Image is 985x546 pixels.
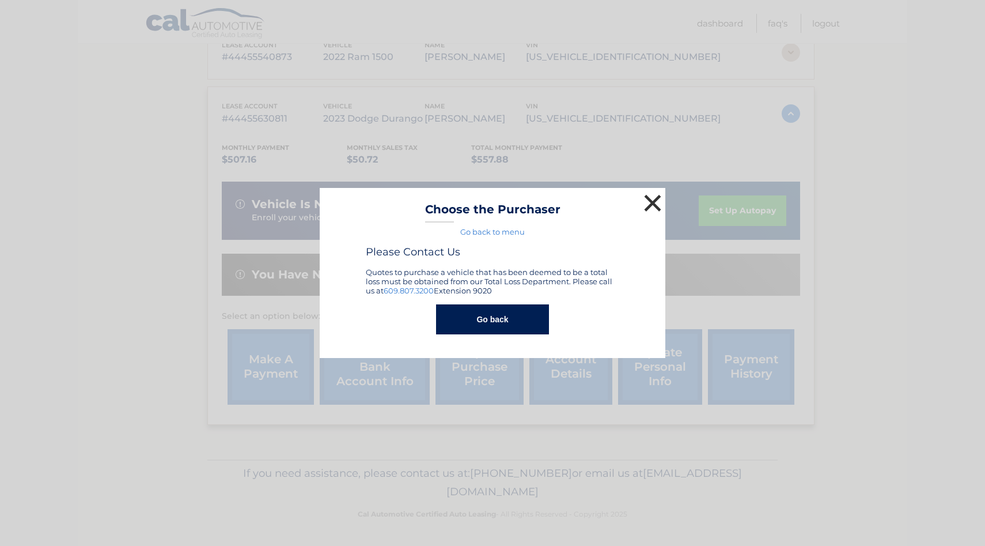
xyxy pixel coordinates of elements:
[436,304,548,334] button: Go back
[425,202,560,223] h3: Choose the Purchaser
[366,246,619,258] h4: Please Contact Us
[384,286,434,295] a: 609.807.3200
[460,227,525,236] a: Go back to menu
[366,246,619,295] div: Quotes to purchase a vehicle that has been deemed to be a total loss must be obtained from our To...
[641,191,664,214] button: ×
